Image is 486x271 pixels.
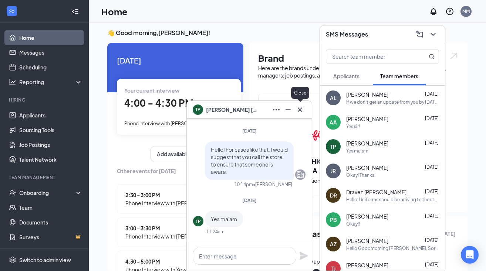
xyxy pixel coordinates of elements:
span: [PERSON_NAME] [346,91,388,98]
a: Messages [19,45,82,60]
div: Hello Goodmorning [PERSON_NAME], Sorry for the late message. I apologize for any inconvenience. I... [346,245,439,251]
button: ChevronDown [427,28,439,40]
div: DR [330,192,337,199]
a: Applicants [19,108,82,123]
span: Team members [380,73,418,79]
div: Okay! Thanks! [346,172,375,178]
h3: 👋 Good morning, [PERSON_NAME] ! [107,29,468,37]
a: SurveysCrown [19,230,82,244]
svg: ComposeMessage [415,30,424,39]
div: PB [330,216,337,223]
span: [PERSON_NAME] [346,140,388,147]
span: Phone Interview with [PERSON_NAME] [125,232,218,240]
button: Minimize [282,104,294,116]
span: [PERSON_NAME] [346,164,388,171]
span: [DATE] [242,128,257,134]
svg: Collapse [71,8,79,15]
span: • [PERSON_NAME] [253,181,292,188]
span: Phone Interview with [PERSON_NAME] [125,199,218,207]
div: Okay!! [346,221,360,227]
svg: UserCheck [9,189,16,196]
svg: Notifications [429,7,438,16]
div: AA [330,119,337,126]
div: Onboarding [19,189,76,196]
input: Search team member [326,49,414,64]
svg: Cross [296,105,304,114]
div: MM [462,8,470,14]
div: TP [330,143,336,150]
span: Your current interview [124,87,179,94]
div: 10:14pm [234,181,253,188]
a: Job Postings [19,137,82,152]
a: Sourcing Tools [19,123,82,137]
svg: Ellipses [272,105,281,114]
img: open.6027fd2a22e1237b5b06.svg [449,52,459,60]
span: [DATE] [425,213,439,219]
svg: MagnifyingGlass [429,54,435,59]
div: Close [291,87,309,99]
button: Cross [294,104,306,116]
div: Team Management [9,174,81,181]
div: JR [331,167,336,175]
span: [DATE] [425,164,439,170]
button: ComposeMessage [414,28,426,40]
a: Talent Network [19,152,82,167]
span: [PERSON_NAME] [346,237,388,244]
span: [DATE] [425,262,439,267]
div: TP [196,218,201,224]
a: Home [19,30,82,45]
button: Ellipses [270,104,282,116]
div: Reporting [19,78,83,86]
svg: WorkstreamLogo [8,7,16,15]
button: Add availability [151,147,200,161]
svg: Minimize [284,105,293,114]
span: 4:00 - 4:30 PM [124,97,193,109]
span: [PERSON_NAME] [PERSON_NAME] [206,106,258,114]
span: [PERSON_NAME] [346,115,388,123]
svg: Analysis [9,78,16,86]
h1: Home [101,5,128,18]
svg: Company [296,170,305,179]
span: Draven [PERSON_NAME] [346,188,406,196]
a: Scheduling [19,60,82,75]
span: [DATE] [425,140,439,145]
svg: ChevronDown [429,30,438,39]
span: [DATE] [242,198,257,203]
div: Open Intercom Messenger [461,246,479,264]
a: Documents [19,215,82,230]
div: AL [330,94,337,102]
span: 4:30 - 5:00 PM [125,257,220,265]
span: Yes ma'am [211,216,237,222]
span: Phone Interview with [PERSON_NAME] [124,120,210,126]
span: [DATE] [425,189,439,194]
span: 3:00 - 3:30 PM [125,224,218,232]
div: Here are the brands under this account. Click into a brand to see your locations, managers, job p... [258,64,459,79]
span: Applicants [333,73,360,79]
div: Switch to admin view [19,256,71,264]
a: Team [19,200,82,215]
span: [PERSON_NAME] [346,261,388,269]
span: [DATE] [425,91,439,97]
div: If we don’t get an update from you by [DATE] about picking up your uniform or anything about you ... [346,99,439,105]
div: Hello, Uniforms should be arriving to the stores soon. Someone from your designated store will re... [346,196,439,203]
span: Other events for [DATE] [117,167,234,175]
div: AZ [330,240,337,248]
span: 2:30 - 3:00 PM [125,191,218,199]
span: Hello! For cases like that, I would suggest that you call the store to ensure that someone is aware. [211,146,288,175]
div: Yes ma'am [346,148,368,154]
div: Hiring [9,97,81,103]
svg: Settings [9,256,16,264]
span: [DATE] [117,55,234,66]
svg: QuestionInfo [445,7,454,16]
div: 11:24am [206,229,225,235]
span: [DATE] [425,116,439,121]
div: Yes sir! [346,123,360,130]
span: [PERSON_NAME] [346,213,388,220]
h1: Brand [258,52,459,64]
h3: SMS Messages [326,30,368,38]
span: [DATE] [425,237,439,243]
svg: Plane [299,251,308,260]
